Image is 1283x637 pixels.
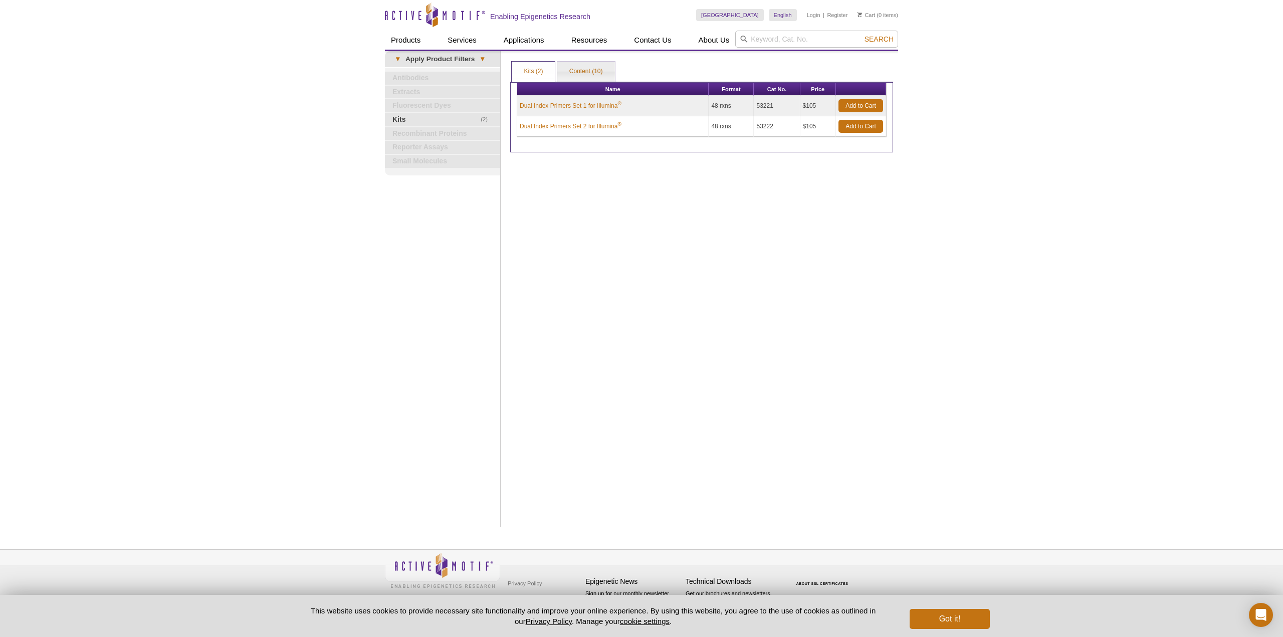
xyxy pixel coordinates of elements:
[735,31,898,48] input: Keyword, Cat. No.
[800,83,836,96] th: Price
[557,62,615,82] a: Content (10)
[498,31,550,50] a: Applications
[862,35,897,44] button: Search
[709,83,754,96] th: Format
[385,141,500,154] a: Reporter Assays
[754,83,800,96] th: Cat No.
[385,155,500,168] a: Small Molecules
[385,550,500,590] img: Active Motif,
[490,12,590,21] h2: Enabling Epigenetics Research
[910,609,990,629] button: Got it!
[385,86,500,99] a: Extracts
[686,589,781,615] p: Get our brochures and newsletters, or request them by mail.
[385,113,500,126] a: (2)Kits
[565,31,613,50] a: Resources
[505,591,558,606] a: Terms & Conditions
[293,605,893,626] p: This website uses cookies to provide necessary site functionality and improve your online experie...
[617,101,621,106] sup: ®
[385,31,426,50] a: Products
[754,116,800,137] td: 53222
[526,617,572,625] a: Privacy Policy
[858,12,862,17] img: Your Cart
[1249,603,1273,627] div: Open Intercom Messenger
[505,576,544,591] a: Privacy Policy
[769,9,797,21] a: English
[585,589,681,623] p: Sign up for our monthly newsletter highlighting recent publications in the field of epigenetics.
[620,617,670,625] button: cookie settings
[585,577,681,586] h4: Epigenetic News
[520,122,621,131] a: Dual Index Primers Set 2 for Illumina®
[865,35,894,43] span: Search
[442,31,483,50] a: Services
[693,31,736,50] a: About Us
[686,577,781,586] h4: Technical Downloads
[838,99,883,112] a: Add to Cart
[800,116,836,137] td: $105
[628,31,677,50] a: Contact Us
[807,12,820,19] a: Login
[385,99,500,112] a: Fluorescent Dyes
[696,9,764,21] a: [GEOGRAPHIC_DATA]
[617,121,621,127] sup: ®
[800,96,836,116] td: $105
[827,12,847,19] a: Register
[517,83,709,96] th: Name
[709,96,754,116] td: 48 rxns
[796,582,848,585] a: ABOUT SSL CERTIFICATES
[385,127,500,140] a: Recombinant Proteins
[709,116,754,137] td: 48 rxns
[754,96,800,116] td: 53221
[858,9,898,21] li: (0 items)
[481,113,493,126] span: (2)
[385,51,500,67] a: ▾Apply Product Filters▾
[786,567,861,589] table: Click to Verify - This site chose Symantec SSL for secure e-commerce and confidential communicati...
[475,55,490,64] span: ▾
[512,62,555,82] a: Kits (2)
[858,12,875,19] a: Cart
[390,55,405,64] span: ▾
[385,72,500,85] a: Antibodies
[520,101,621,110] a: Dual Index Primers Set 1 for Illumina®
[823,9,824,21] li: |
[838,120,883,133] a: Add to Cart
